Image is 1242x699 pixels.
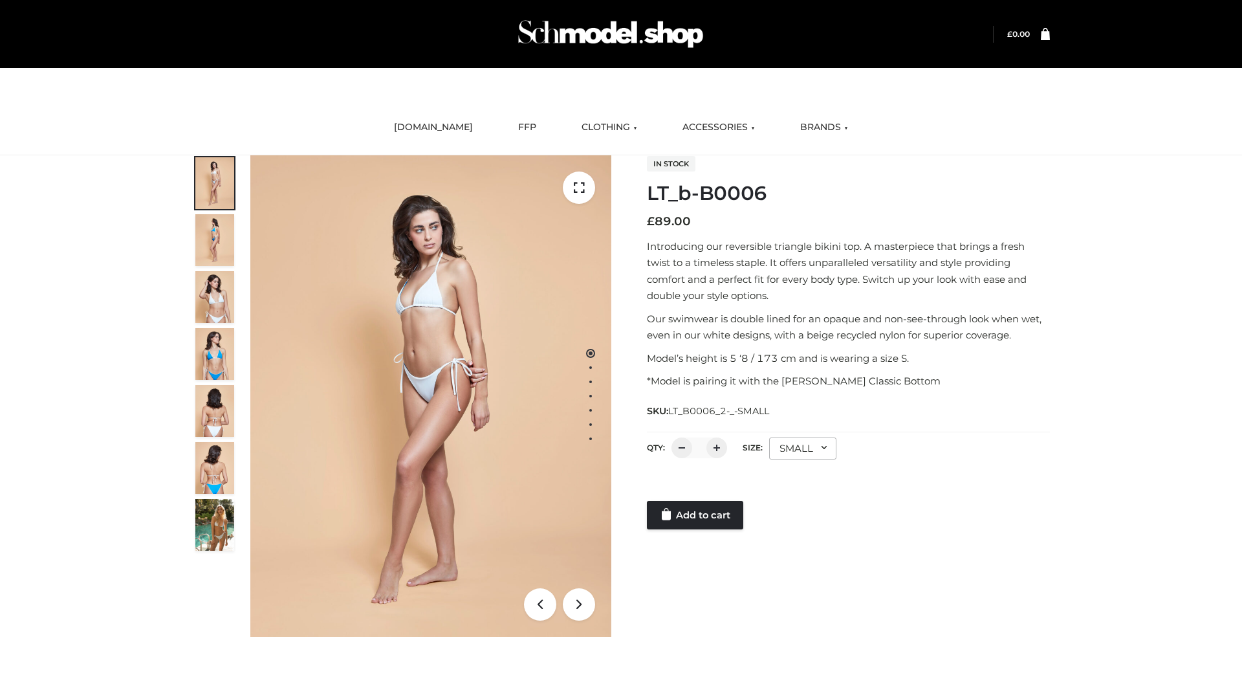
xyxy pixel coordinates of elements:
[647,311,1050,344] p: Our swimwear is double lined for an opaque and non-see-through look when wet, even in our white d...
[572,113,647,142] a: CLOTHING
[647,403,770,419] span: SKU:
[647,373,1050,390] p: *Model is pairing it with the [PERSON_NAME] Classic Bottom
[195,385,234,437] img: ArielClassicBikiniTop_CloudNine_AzureSky_OW114ECO_7-scaled.jpg
[1007,29,1030,39] bdi: 0.00
[769,438,836,460] div: SMALL
[647,214,655,228] span: £
[647,501,743,529] a: Add to cart
[195,328,234,380] img: ArielClassicBikiniTop_CloudNine_AzureSky_OW114ECO_4-scaled.jpg
[790,113,858,142] a: BRANDS
[647,182,1050,205] h1: LT_b-B0006
[1007,29,1012,39] span: £
[647,350,1050,367] p: Model’s height is 5 ‘8 / 173 cm and is wearing a size S.
[514,8,708,60] img: Schmodel Admin 964
[195,271,234,323] img: ArielClassicBikiniTop_CloudNine_AzureSky_OW114ECO_3-scaled.jpg
[647,214,691,228] bdi: 89.00
[673,113,765,142] a: ACCESSORIES
[647,156,695,172] span: In stock
[250,155,611,637] img: ArielClassicBikiniTop_CloudNine_AzureSky_OW114ECO_1
[195,214,234,266] img: ArielClassicBikiniTop_CloudNine_AzureSky_OW114ECO_2-scaled.jpg
[195,499,234,551] img: Arieltop_CloudNine_AzureSky2.jpg
[647,443,665,452] label: QTY:
[195,442,234,494] img: ArielClassicBikiniTop_CloudNine_AzureSky_OW114ECO_8-scaled.jpg
[384,113,483,142] a: [DOMAIN_NAME]
[647,238,1050,304] p: Introducing our reversible triangle bikini top. A masterpiece that brings a fresh twist to a time...
[743,443,763,452] label: Size:
[195,157,234,209] img: ArielClassicBikiniTop_CloudNine_AzureSky_OW114ECO_1-scaled.jpg
[508,113,546,142] a: FFP
[668,405,769,417] span: LT_B0006_2-_-SMALL
[1007,29,1030,39] a: £0.00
